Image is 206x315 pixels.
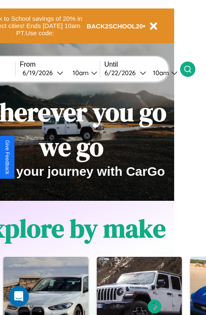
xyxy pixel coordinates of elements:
div: 10am [149,69,171,77]
div: 10am [68,69,91,77]
button: 10am [66,68,100,77]
b: BACK2SCHOOL20 [87,22,143,30]
label: From [20,61,100,68]
div: 6 / 22 / 2026 [104,69,140,77]
button: 10am [146,68,180,77]
button: 6/19/2026 [20,68,66,77]
div: Give Feedback [4,140,10,174]
label: Until [104,61,180,68]
div: Open Intercom Messenger [8,286,29,307]
div: 6 / 19 / 2026 [23,69,57,77]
